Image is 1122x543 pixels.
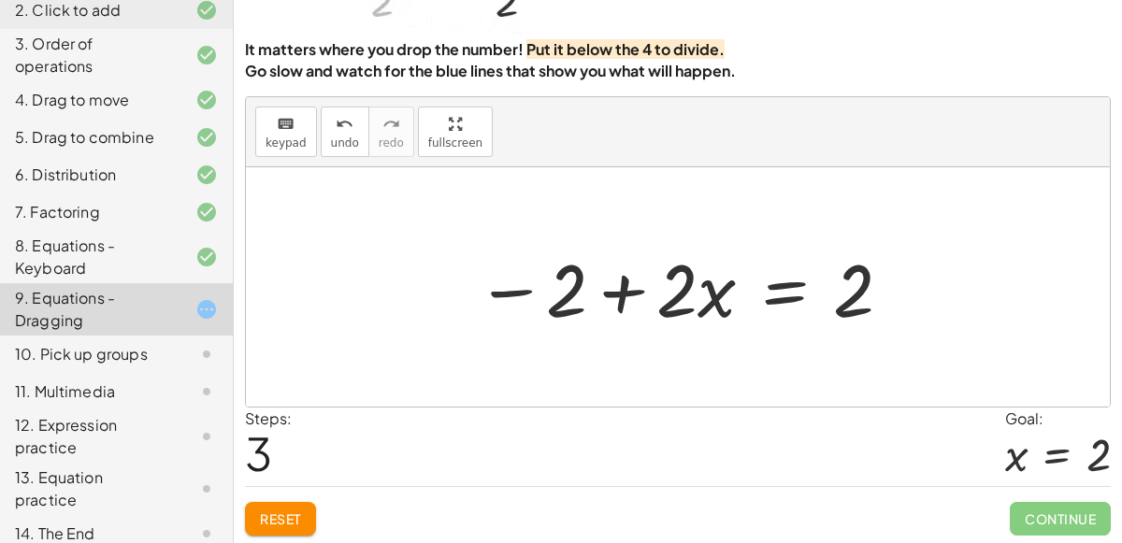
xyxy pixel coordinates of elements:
[336,113,353,136] i: undo
[195,201,218,223] i: Task finished and correct.
[195,44,218,66] i: Task finished and correct.
[195,478,218,500] i: Task not started.
[245,61,736,80] strong: Go slow and watch for the blue lines that show you what will happen.
[195,164,218,186] i: Task finished and correct.
[15,414,165,459] div: 12. Expression practice
[195,246,218,268] i: Task finished and correct.
[15,235,165,279] div: 8. Equations - Keyboard
[245,39,524,59] strong: It matters where you drop the number!
[195,425,218,448] i: Task not started.
[15,126,165,149] div: 5. Drag to combine
[428,136,482,150] span: fullscreen
[195,380,218,403] i: Task not started.
[368,107,414,157] button: redoredo
[418,107,493,157] button: fullscreen
[382,113,400,136] i: redo
[15,33,165,78] div: 3. Order of operations
[15,466,165,511] div: 13. Equation practice
[15,287,165,332] div: 9. Equations - Dragging
[15,164,165,186] div: 6. Distribution
[195,343,218,365] i: Task not started.
[379,136,404,150] span: redo
[321,107,369,157] button: undoundo
[266,136,307,150] span: keypad
[15,343,165,365] div: 10. Pick up groups
[255,107,317,157] button: keyboardkeypad
[245,408,292,428] label: Steps:
[526,39,725,59] strong: Put it below the 4 to divide.
[331,136,359,150] span: undo
[15,380,165,403] div: 11. Multimedia
[245,424,272,481] span: 3
[245,502,316,536] button: Reset
[260,510,301,527] span: Reset
[195,126,218,149] i: Task finished and correct.
[15,89,165,111] div: 4. Drag to move
[195,89,218,111] i: Task finished and correct.
[1005,407,1111,430] div: Goal:
[195,298,218,321] i: Task started.
[15,201,165,223] div: 7. Factoring
[277,113,295,136] i: keyboard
